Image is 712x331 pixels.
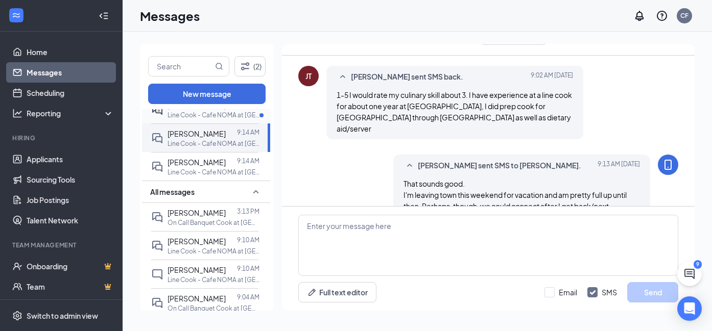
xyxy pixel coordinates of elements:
div: 9 [694,260,702,269]
span: [PERSON_NAME] [168,208,226,217]
svg: DoubleChat [151,132,163,144]
p: On Call Banquet Cook at [GEOGRAPHIC_DATA] [168,304,259,313]
a: Sourcing Tools [27,169,114,190]
svg: WorkstreamLogo [11,10,21,20]
button: Send [627,282,678,302]
span: [PERSON_NAME] [168,294,226,303]
div: Switch to admin view [27,311,98,321]
a: Talent Network [27,210,114,231]
button: New message [148,84,266,104]
svg: DoubleChat [151,240,163,252]
div: Team Management [12,241,112,249]
p: 9:14 AM [237,157,259,165]
svg: SmallChevronUp [404,160,416,172]
span: [PERSON_NAME] [168,158,226,167]
span: 1-5 I would rate my culinary skill about 3. I have experience at a line cook for about one year a... [337,90,572,133]
span: All messages [150,187,195,197]
button: Full text editorPen [298,282,376,302]
div: JT [305,71,312,81]
p: Line Cook - Cafe NOMA at [GEOGRAPHIC_DATA] [168,247,259,256]
svg: DoubleChat [151,211,163,223]
svg: Pen [307,287,317,297]
svg: Analysis [12,108,22,118]
span: [PERSON_NAME] [168,237,226,246]
div: Open Intercom Messenger [677,296,702,321]
a: Messages [27,62,114,83]
p: Line Cook - Cafe NOMA at [GEOGRAPHIC_DATA] [168,111,259,119]
p: Line Cook - Cafe NOMA at [GEOGRAPHIC_DATA] [168,275,259,284]
div: Reporting [27,108,114,118]
span: [DATE] 9:13 AM [598,160,640,172]
svg: DoubleChat [151,161,163,173]
p: On Call Banquet Cook at [GEOGRAPHIC_DATA] [168,218,259,227]
a: Job Postings [27,190,114,210]
a: OnboardingCrown [27,256,114,276]
svg: Collapse [99,11,109,21]
p: 9:10 AM [237,236,259,244]
span: [PERSON_NAME] sent SMS to [PERSON_NAME]. [418,160,581,172]
p: Line Cook - Cafe NOMA at [GEOGRAPHIC_DATA] [168,139,259,148]
a: Applicants [27,149,114,169]
svg: Filter [239,60,251,72]
p: 9:10 AM [237,264,259,273]
svg: ChatInactive [151,268,163,281]
span: [DATE] 9:02 AM [531,71,573,83]
a: DocumentsCrown [27,297,114,317]
p: Line Cook - Cafe NOMA at [GEOGRAPHIC_DATA] [168,168,259,176]
span: [PERSON_NAME] sent SMS back. [351,71,463,83]
h1: Messages [140,7,200,24]
svg: Notifications [633,10,646,22]
svg: ChatActive [683,268,696,280]
svg: Settings [12,311,22,321]
p: 9:04 AM [237,293,259,301]
button: ChatActive [677,262,702,286]
input: Search [149,57,213,76]
span: [PERSON_NAME] [168,129,226,138]
button: Filter (2) [234,56,266,77]
svg: MobileSms [662,159,674,171]
svg: ActiveDoubleChat [151,104,163,116]
a: Scheduling [27,83,114,103]
p: 9:14 AM [237,128,259,137]
span: [PERSON_NAME] [168,265,226,274]
svg: SmallChevronUp [250,186,262,198]
svg: SmallChevronUp [337,71,349,83]
svg: DoubleChat [151,297,163,309]
span: That sounds good. I'm leaving town this weekend for vacation and am pretty full up until then. Pe... [404,179,627,222]
svg: MagnifyingGlass [215,62,223,70]
a: TeamCrown [27,276,114,297]
div: CF [680,11,689,20]
svg: QuestionInfo [656,10,668,22]
a: Home [27,42,114,62]
div: Hiring [12,134,112,142]
p: 3:13 PM [237,207,259,216]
